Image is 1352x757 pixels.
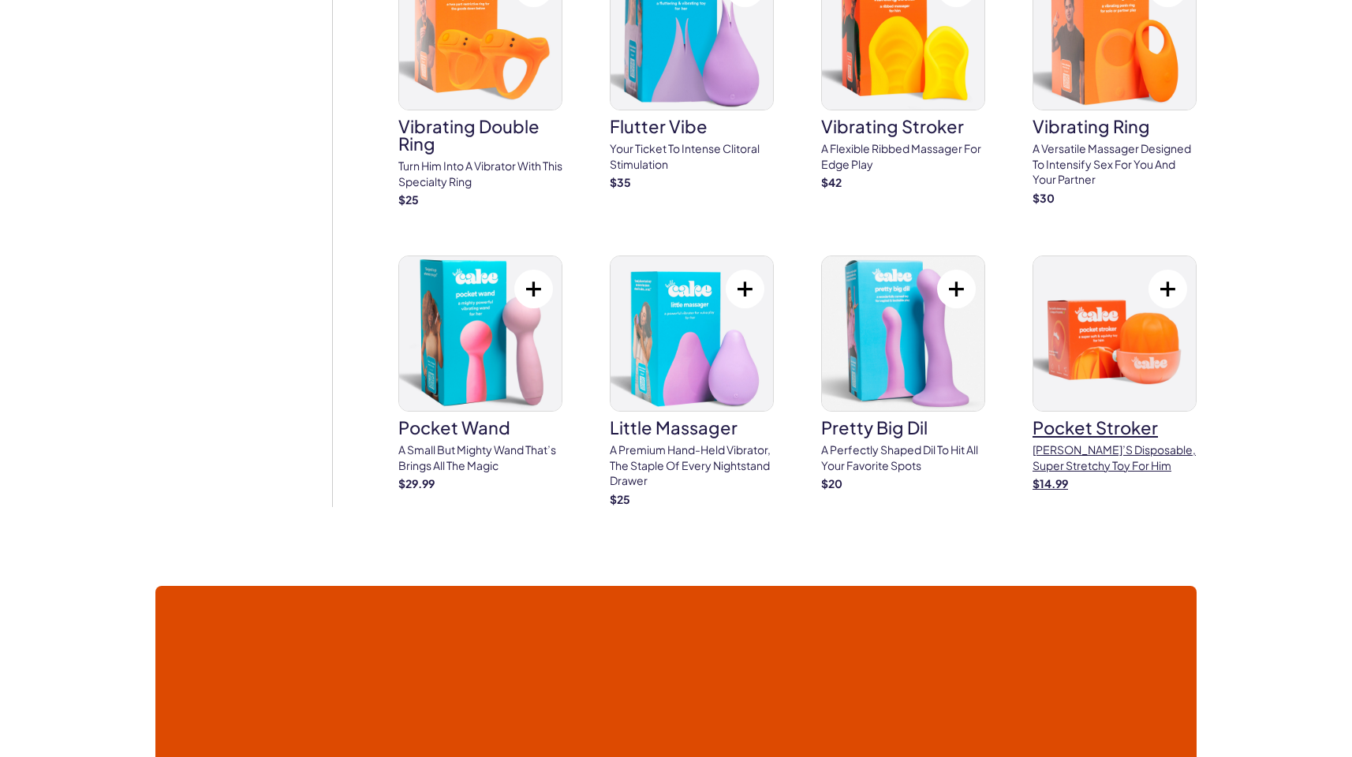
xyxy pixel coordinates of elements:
[399,256,562,411] img: pocket wand
[610,255,774,507] a: little massagerlittle massagerA premium hand-held vibrator, the staple of every nightstand drawer$25
[821,175,842,189] strong: $ 42
[1033,419,1197,436] h3: pocket stroker
[821,141,985,172] p: A flexible ribbed massager for Edge play
[1033,255,1197,492] a: pocket strokerpocket stroker[PERSON_NAME]’s disposable, super stretchy toy for him$14.99
[398,158,562,189] p: Turn him into a vibrator with this specialty ring
[398,255,562,492] a: pocket wandpocket wandA small but mighty wand that’s brings all the magic$29.99
[821,442,985,473] p: A perfectly shaped Dil to hit all your favorite spots
[610,175,631,189] strong: $ 35
[610,141,774,172] p: Your ticket to intense clitoral stimulation
[398,117,562,152] h3: vibrating double ring
[1033,191,1055,205] strong: $ 30
[610,492,630,506] strong: $ 25
[611,256,773,411] img: little massager
[1033,256,1196,411] img: pocket stroker
[1033,442,1197,473] p: [PERSON_NAME]’s disposable, super stretchy toy for him
[610,117,774,135] h3: flutter vibe
[821,476,842,490] strong: $ 20
[398,419,562,436] h3: pocket wand
[610,419,774,436] h3: little massager
[821,117,985,135] h3: vibrating stroker
[1033,476,1068,490] strong: $ 14.99
[398,192,419,207] strong: $ 25
[1033,117,1197,135] h3: vibrating ring
[610,442,774,489] p: A premium hand-held vibrator, the staple of every nightstand drawer
[822,256,984,411] img: pretty big dil
[398,442,562,473] p: A small but mighty wand that’s brings all the magic
[398,476,435,490] strong: $ 29.99
[821,419,985,436] h3: pretty big dil
[821,255,985,492] a: pretty big dilpretty big dilA perfectly shaped Dil to hit all your favorite spots$20
[1033,141,1197,188] p: A versatile massager designed to Intensify sex for you and your partner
